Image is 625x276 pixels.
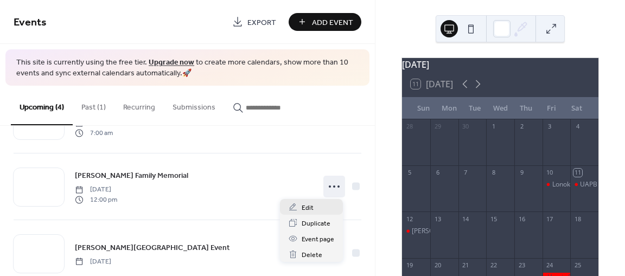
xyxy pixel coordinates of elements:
span: [DATE] [75,256,111,266]
span: [PERSON_NAME][GEOGRAPHIC_DATA] Event [75,242,230,253]
div: 22 [489,261,498,269]
span: 12:00 pm [75,195,117,204]
button: Add Event [289,13,361,31]
div: Wed [488,98,513,119]
div: Lonoke Homecoming [543,180,571,189]
div: Tue [462,98,487,119]
span: 7:00 am [75,128,113,138]
div: Mike Bass Family Memorial [402,227,430,236]
div: Lonoke Homecoming [552,180,616,189]
div: 2 [518,123,526,131]
div: 23 [518,261,526,269]
span: This site is currently using the free tier. to create more calendars, show more than 10 events an... [16,57,359,79]
div: 13 [433,215,442,223]
button: Submissions [164,86,224,124]
div: Sat [564,98,590,119]
div: 14 [462,215,470,223]
span: Add Event [312,17,353,28]
div: 8 [489,169,498,177]
div: Thu [513,98,539,119]
div: 19 [405,261,413,269]
div: 15 [489,215,498,223]
div: 12 [405,215,413,223]
div: 10 [546,169,554,177]
span: Delete [302,249,322,261]
div: 25 [573,261,582,269]
a: Upgrade now [149,55,194,70]
div: 11 [573,169,582,177]
a: [PERSON_NAME] Family Memorial [75,169,188,182]
button: Recurring [114,86,164,124]
div: 21 [462,261,470,269]
a: Export [224,13,284,31]
div: 29 [433,123,442,131]
div: 9 [518,169,526,177]
div: [DATE] [402,58,598,71]
div: 30 [462,123,470,131]
div: 3 [546,123,554,131]
div: 16 [518,215,526,223]
div: Sun [411,98,436,119]
div: 20 [433,261,442,269]
div: 18 [573,215,582,223]
div: 17 [546,215,554,223]
span: Export [247,17,276,28]
span: Event page [302,234,334,245]
button: Upcoming (4) [11,86,73,125]
div: UAPB Homecoming Parade [570,180,598,189]
span: Edit [302,202,314,214]
div: 5 [405,169,413,177]
span: Duplicate [302,218,330,229]
span: [DATE] [75,185,117,195]
div: Fri [539,98,564,119]
div: 7 [462,169,470,177]
div: 1 [489,123,498,131]
div: 28 [405,123,413,131]
span: Events [14,12,47,33]
div: [PERSON_NAME] Family Memorial [412,227,515,236]
div: Mon [436,98,462,119]
span: [PERSON_NAME] Family Memorial [75,170,188,182]
div: 24 [546,261,554,269]
div: 6 [433,169,442,177]
button: Past (1) [73,86,114,124]
div: 4 [573,123,582,131]
a: [PERSON_NAME][GEOGRAPHIC_DATA] Event [75,241,230,254]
